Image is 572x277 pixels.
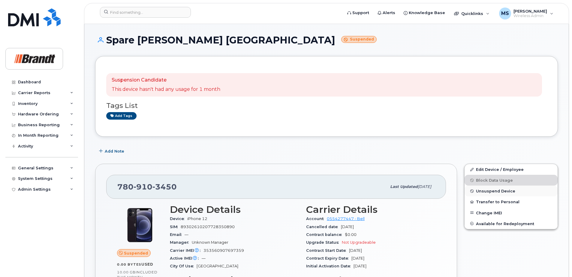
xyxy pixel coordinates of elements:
span: Contract balance [306,232,345,237]
span: Device [170,216,187,221]
span: used [141,262,153,267]
span: Contract Expiry Date [306,256,351,261]
span: Carrier IMEI [170,248,203,253]
span: Unknown Manager [192,240,228,245]
p: Suspension Candidate [112,77,220,84]
span: Initial Activation Date [306,264,354,268]
span: Account [306,216,327,221]
a: Add tags [106,112,137,120]
span: Manager [170,240,192,245]
span: Add Note [105,148,124,154]
span: Email [170,232,185,237]
span: Active IMEI [170,256,202,261]
span: Suspended [124,250,148,256]
span: 910 [134,182,152,191]
span: $0.00 [345,232,357,237]
span: 3450 [152,182,177,191]
span: [DATE] [349,248,362,253]
span: [DATE] [354,264,366,268]
span: 0.00 Bytes [117,262,141,267]
span: 353560907697359 [203,248,244,253]
a: Edit Device / Employee [465,164,558,175]
span: Contract Start Date [306,248,349,253]
span: Unsuspend Device [476,189,515,193]
button: Unsuspend Device [465,186,558,196]
span: [DATE] [351,256,364,261]
span: Upgrade Status [306,240,342,245]
p: This device hasn't had any usage for 1 month [112,86,220,93]
span: — [185,232,188,237]
span: Not Upgradeable [342,240,376,245]
span: SIM [170,225,181,229]
button: Change IMEI [465,207,558,218]
span: [DATE] [418,184,431,189]
h3: Tags List [106,102,547,109]
span: 780 [117,182,177,191]
span: Last updated [390,184,418,189]
span: [DATE] [341,225,354,229]
img: iPhone_12.jpg [122,207,158,243]
span: — [202,256,206,261]
span: City Of Use [170,264,197,268]
span: Cancelled date [306,225,341,229]
button: Block Data Usage [465,175,558,186]
span: 89302610207728350890 [181,225,235,229]
span: iPhone 12 [187,216,207,221]
h3: Carrier Details [306,204,435,215]
button: Add Note [95,146,129,156]
h3: Device Details [170,204,299,215]
small: Suspended [341,36,377,43]
span: 10.00 GB [117,270,136,274]
button: Transfer to Personal [465,196,558,207]
a: 0554277447 - Bell [327,216,365,221]
button: Available for Redeployment [465,218,558,229]
span: [GEOGRAPHIC_DATA] [197,264,238,268]
h1: Spare [PERSON_NAME] [GEOGRAPHIC_DATA] [95,35,558,45]
span: Available for Redeployment [476,221,534,226]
